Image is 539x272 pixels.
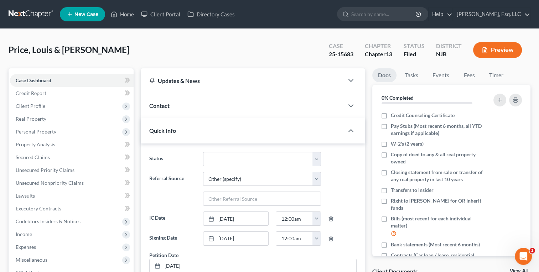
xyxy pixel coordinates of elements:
[382,95,414,101] strong: 0% Completed
[149,102,170,109] span: Contact
[16,116,46,122] span: Real Property
[10,164,134,177] a: Unsecured Priority Claims
[10,177,134,189] a: Unsecured Nonpriority Claims
[16,218,81,224] span: Codebtors Insiders & Notices
[391,241,480,248] span: Bank statements (Most recent 6 months)
[10,87,134,100] a: Credit Report
[391,169,485,183] span: Closing statement from sale or transfer of any real property in last 10 years
[365,42,392,50] div: Chapter
[16,129,56,135] span: Personal Property
[138,8,184,21] a: Client Portal
[16,205,61,211] span: Executory Contracts
[16,103,45,109] span: Client Profile
[149,77,335,84] div: Updates & News
[404,42,425,50] div: Status
[10,138,134,151] a: Property Analysis
[10,151,134,164] a: Secured Claims
[391,252,485,266] span: Contracts (Car loan / lease, residential lease, furniture purchase / lease)
[386,51,392,57] span: 13
[391,197,485,211] span: Right to [PERSON_NAME] for OR Inherit funds
[16,90,46,96] span: Credit Report
[16,244,36,250] span: Expenses
[372,68,397,82] a: Docs
[184,8,238,21] a: Directory Cases
[146,211,199,226] label: IC Date
[365,50,392,58] div: Chapter
[146,172,199,206] label: Referral Source
[329,50,353,58] div: 25-15683
[399,68,424,82] a: Tasks
[203,192,321,205] input: Other Referral Source
[203,212,269,225] a: [DATE]
[16,167,74,173] span: Unsecured Priority Claims
[149,127,176,134] span: Quick Info
[391,215,485,229] span: Bills (most recent for each individual matter)
[429,8,452,21] a: Help
[146,152,199,166] label: Status
[16,193,35,199] span: Lawsuits
[16,141,55,147] span: Property Analysis
[9,45,129,55] span: Price, Louis & [PERSON_NAME]
[391,122,485,137] span: Pay Stubs (Most recent 6 months, all YTD earnings if applicable)
[276,232,313,245] input: -- : --
[107,8,138,21] a: Home
[404,50,425,58] div: Filed
[146,231,199,246] label: Signing Date
[391,140,424,147] span: W-2's (2 years)
[16,77,51,83] span: Case Dashboard
[10,202,134,215] a: Executory Contracts
[351,7,416,21] input: Search by name...
[16,180,84,186] span: Unsecured Nonpriority Claims
[203,232,269,245] a: [DATE]
[458,68,481,82] a: Fees
[473,42,522,58] button: Preview
[329,42,353,50] div: Case
[427,68,455,82] a: Events
[74,12,98,17] span: New Case
[391,187,434,194] span: Transfers to insider
[529,248,535,253] span: 1
[149,251,178,259] div: Petition Date
[453,8,530,21] a: [PERSON_NAME], Esq. LLC
[16,257,47,263] span: Miscellaneous
[10,189,134,202] a: Lawsuits
[436,42,462,50] div: District
[391,112,455,119] span: Credit Counseling Certificate
[16,231,32,237] span: Income
[515,248,532,265] iframe: Intercom live chat
[391,151,485,165] span: Copy of deed to any & all real property owned
[10,74,134,87] a: Case Dashboard
[276,212,313,225] input: -- : --
[16,154,50,160] span: Secured Claims
[483,68,509,82] a: Timer
[436,50,462,58] div: NJB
